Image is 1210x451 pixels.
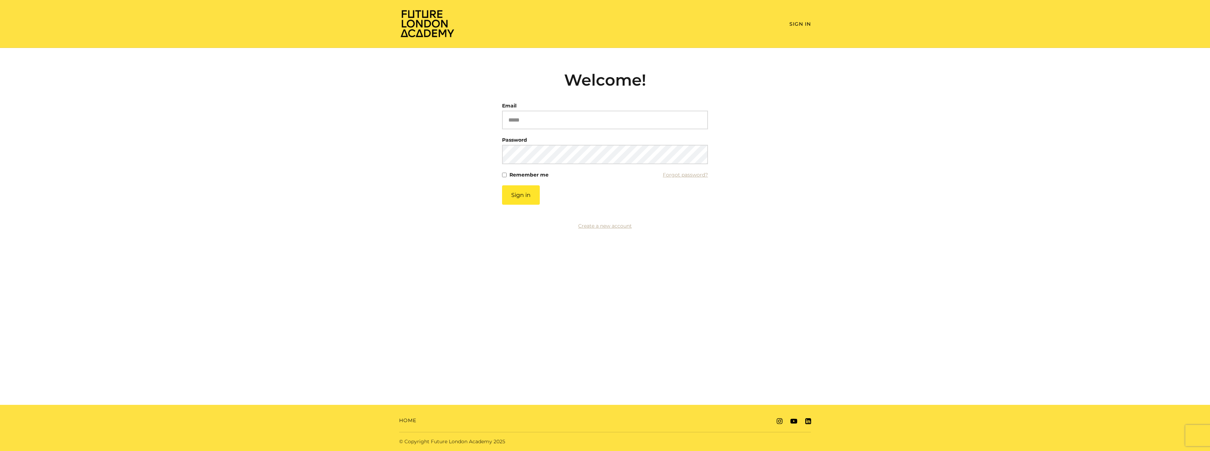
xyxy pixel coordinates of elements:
[502,185,540,205] button: Sign in
[399,9,456,38] img: Home Page
[393,438,605,445] div: © Copyright Future London Academy 2025
[502,185,508,371] label: If you are a human, ignore this field
[502,135,527,145] label: Password
[399,417,416,424] a: Home
[509,170,549,180] label: Remember me
[789,21,811,27] a: Sign In
[578,223,632,229] a: Create a new account
[663,170,708,180] a: Forgot password?
[502,70,708,89] h2: Welcome!
[502,101,517,111] label: Email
